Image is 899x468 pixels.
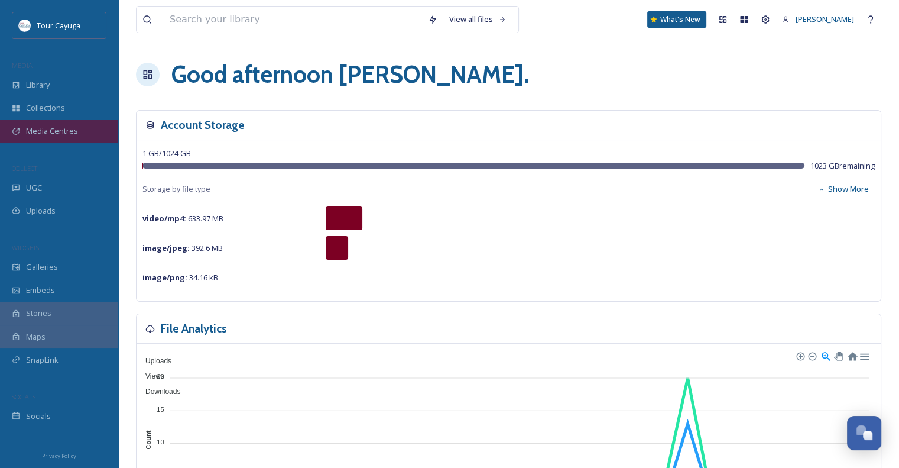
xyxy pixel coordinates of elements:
[142,272,187,283] strong: image/png :
[796,14,854,24] span: [PERSON_NAME]
[42,448,76,462] a: Privacy Policy
[26,79,50,91] span: Library
[137,388,180,396] span: Downloads
[859,350,869,360] div: Menu
[142,213,186,224] strong: video/mp4 :
[161,320,227,337] h3: File Analytics
[26,205,56,217] span: Uploads
[142,183,210,195] span: Storage by file type
[12,164,37,173] span: COLLECT
[26,102,65,114] span: Collections
[26,125,78,137] span: Media Centres
[145,430,152,449] text: Count
[796,351,804,360] div: Zoom In
[137,357,171,365] span: Uploads
[810,160,875,172] span: 1023 GB remaining
[26,354,59,366] span: SnapLink
[142,243,190,253] strong: image/jpeg :
[142,213,223,224] span: 633.97 MB
[19,20,31,31] img: download.jpeg
[142,148,191,159] span: 1 GB / 1024 GB
[42,452,76,460] span: Privacy Policy
[26,308,51,319] span: Stories
[12,61,33,70] span: MEDIA
[776,8,860,31] a: [PERSON_NAME]
[142,272,218,283] span: 34.16 kB
[26,331,46,343] span: Maps
[12,392,35,401] span: SOCIALS
[12,243,39,252] span: WIDGETS
[812,177,875,201] button: Show More
[137,372,164,380] span: Views
[26,411,51,422] span: Socials
[26,182,42,193] span: UGC
[26,285,55,296] span: Embeds
[157,373,164,380] tspan: 20
[171,57,529,92] h1: Good afternoon [PERSON_NAME] .
[26,262,58,273] span: Galleries
[161,117,245,134] h3: Account Storage
[157,406,164,413] tspan: 15
[142,243,223,253] span: 392.6 MB
[834,352,841,359] div: Panning
[847,350,857,360] div: Reset Zoom
[164,7,422,33] input: Search your library
[807,351,816,360] div: Zoom Out
[443,8,512,31] a: View all files
[647,11,706,28] a: What's New
[157,438,164,446] tspan: 10
[847,416,881,450] button: Open Chat
[37,20,80,31] span: Tour Cayuga
[820,350,830,360] div: Selection Zoom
